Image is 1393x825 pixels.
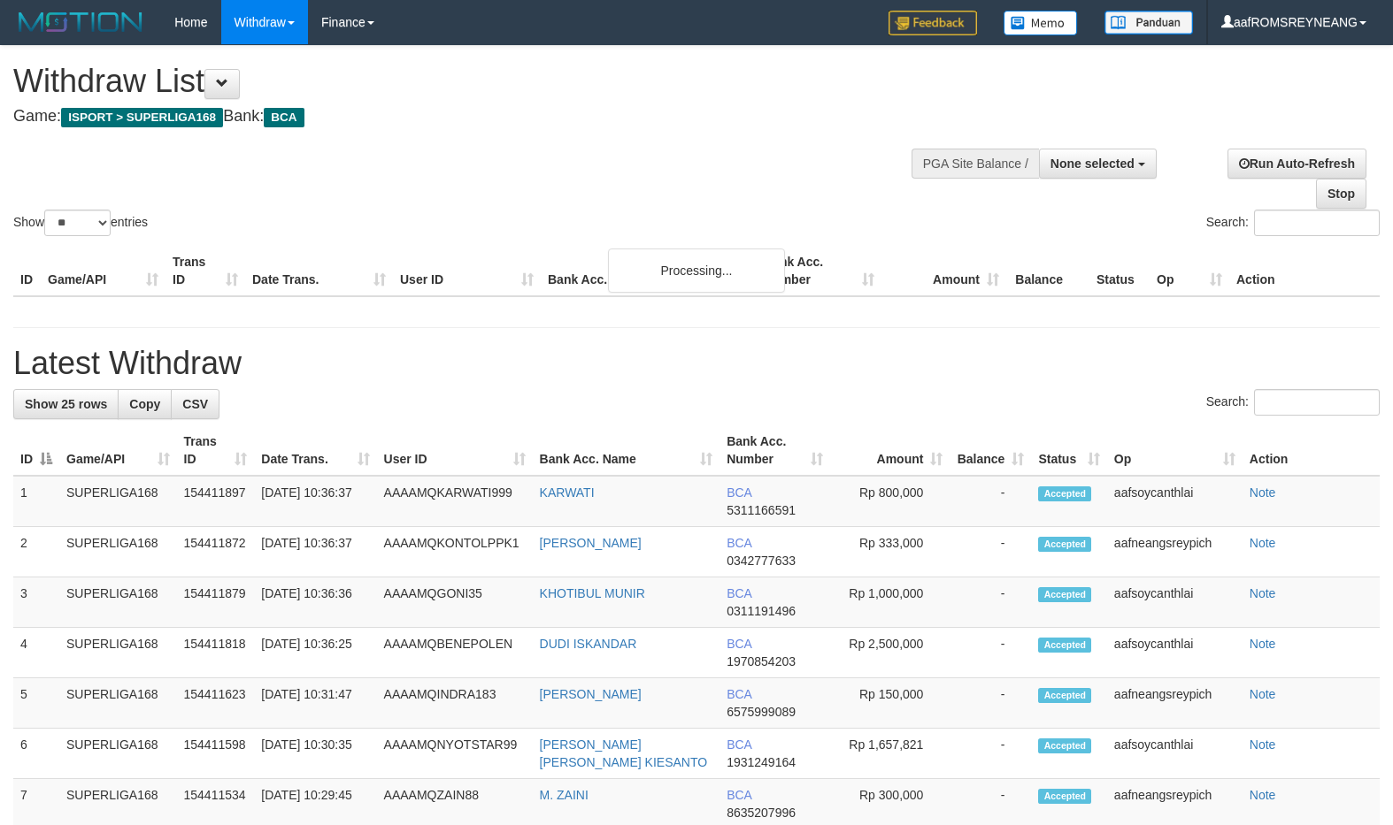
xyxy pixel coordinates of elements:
[727,705,796,719] span: Copy 6575999089 to clipboard
[1039,149,1157,179] button: None selected
[830,476,950,527] td: Rp 800,000
[1107,577,1243,628] td: aafsoycanthlai
[950,577,1031,628] td: -
[13,577,59,628] td: 3
[13,527,59,577] td: 2
[1107,425,1243,476] th: Op: activate to sort column ascending
[540,536,642,550] a: [PERSON_NAME]
[13,64,911,99] h1: Withdraw List
[1031,425,1106,476] th: Status: activate to sort column ascending
[1104,11,1193,34] img: panduan.png
[608,248,785,293] div: Processing...
[129,397,160,411] span: Copy
[254,729,376,779] td: [DATE] 10:30:35
[13,628,59,678] td: 4
[377,527,533,577] td: AAAAMQKONTOLPPK1
[59,527,177,577] td: SUPERLIGA168
[177,527,255,577] td: 154411872
[1107,678,1243,729] td: aafneangsreypich
[950,476,1031,527] td: -
[61,108,223,127] span: ISPORT > SUPERLIGA168
[59,729,177,779] td: SUPERLIGA168
[727,503,796,517] span: Copy 5311166591 to clipboard
[1254,389,1380,416] input: Search:
[540,737,708,769] a: [PERSON_NAME] [PERSON_NAME] KIESANTO
[1038,688,1091,703] span: Accepted
[950,628,1031,678] td: -
[1243,425,1380,476] th: Action
[727,687,751,701] span: BCA
[1250,485,1276,500] a: Note
[1250,737,1276,752] a: Note
[1316,179,1366,209] a: Stop
[1038,789,1091,804] span: Accepted
[1107,527,1243,577] td: aafneangsreypich
[254,628,376,678] td: [DATE] 10:36:25
[540,687,642,701] a: [PERSON_NAME]
[1038,587,1091,602] span: Accepted
[59,628,177,678] td: SUPERLIGA168
[1254,210,1380,236] input: Search:
[59,678,177,729] td: SUPERLIGA168
[177,678,255,729] td: 154411623
[1250,586,1276,600] a: Note
[13,425,59,476] th: ID: activate to sort column descending
[41,246,165,296] th: Game/API
[44,210,111,236] select: Showentries
[1038,537,1091,552] span: Accepted
[950,425,1031,476] th: Balance: activate to sort column ascending
[182,397,208,411] span: CSV
[727,737,751,752] span: BCA
[254,527,376,577] td: [DATE] 10:36:37
[13,678,59,729] td: 5
[727,654,796,668] span: Copy 1970854203 to clipboard
[13,210,148,236] label: Show entries
[13,346,1380,381] h1: Latest Withdraw
[377,678,533,729] td: AAAAMQINDRA183
[254,476,376,527] td: [DATE] 10:36:37
[254,425,376,476] th: Date Trans.: activate to sort column ascending
[727,586,751,600] span: BCA
[533,425,720,476] th: Bank Acc. Name: activate to sort column ascending
[13,246,41,296] th: ID
[59,577,177,628] td: SUPERLIGA168
[1229,246,1380,296] th: Action
[1038,486,1091,501] span: Accepted
[1150,246,1229,296] th: Op
[13,389,119,419] a: Show 25 rows
[13,108,911,126] h4: Game: Bank:
[13,476,59,527] td: 1
[540,586,645,600] a: KHOTIBUL MUNIR
[830,628,950,678] td: Rp 2,500,000
[377,628,533,678] td: AAAAMQBENEPOLEN
[118,389,172,419] a: Copy
[177,729,255,779] td: 154411598
[377,577,533,628] td: AAAAMQGONI35
[727,536,751,550] span: BCA
[881,246,1006,296] th: Amount
[540,485,595,500] a: KARWATI
[1250,536,1276,550] a: Note
[254,577,376,628] td: [DATE] 10:36:36
[830,527,950,577] td: Rp 333,000
[1038,738,1091,753] span: Accepted
[1228,149,1366,179] a: Run Auto-Refresh
[830,425,950,476] th: Amount: activate to sort column ascending
[727,604,796,618] span: Copy 0311191496 to clipboard
[1206,389,1380,416] label: Search:
[540,637,637,651] a: DUDI ISKANDAR
[541,246,757,296] th: Bank Acc. Name
[1107,628,1243,678] td: aafsoycanthlai
[171,389,219,419] a: CSV
[830,577,950,628] td: Rp 1,000,000
[1006,246,1089,296] th: Balance
[377,425,533,476] th: User ID: activate to sort column ascending
[377,476,533,527] td: AAAAMQKARWATI999
[950,678,1031,729] td: -
[254,678,376,729] td: [DATE] 10:31:47
[727,755,796,769] span: Copy 1931249164 to clipboard
[950,527,1031,577] td: -
[1004,11,1078,35] img: Button%20Memo.svg
[264,108,304,127] span: BCA
[1206,210,1380,236] label: Search:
